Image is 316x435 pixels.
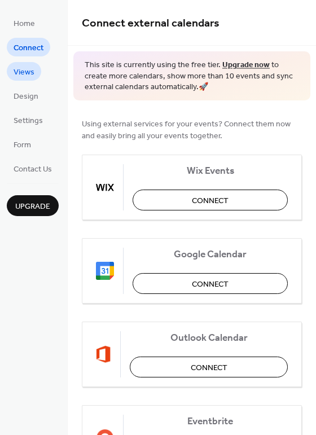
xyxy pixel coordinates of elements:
[192,195,229,206] span: Connect
[133,190,288,210] button: Connect
[14,67,34,78] span: Views
[7,86,45,105] a: Design
[15,201,50,213] span: Upgrade
[82,118,302,142] span: Using external services for your events? Connect them now and easily bring all your events together.
[133,248,288,260] span: Google Calendar
[14,115,43,127] span: Settings
[191,362,227,374] span: Connect
[96,345,111,363] img: outlook
[7,195,59,216] button: Upgrade
[130,332,288,344] span: Outlook Calendar
[14,164,52,175] span: Contact Us
[96,262,114,280] img: google
[14,42,43,54] span: Connect
[14,91,38,103] span: Design
[14,18,35,30] span: Home
[7,159,59,178] a: Contact Us
[82,12,220,34] span: Connect external calendars
[133,273,288,294] button: Connect
[85,60,299,93] span: This site is currently using the free tier. to create more calendars, show more than 10 events an...
[7,62,41,81] a: Views
[14,139,31,151] span: Form
[7,111,50,129] a: Settings
[133,165,288,177] span: Wix Events
[222,58,270,73] a: Upgrade now
[96,178,114,196] img: wix
[7,14,42,32] a: Home
[133,415,288,427] span: Eventbrite
[7,135,38,153] a: Form
[192,278,229,290] span: Connect
[7,38,50,56] a: Connect
[130,357,288,377] button: Connect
